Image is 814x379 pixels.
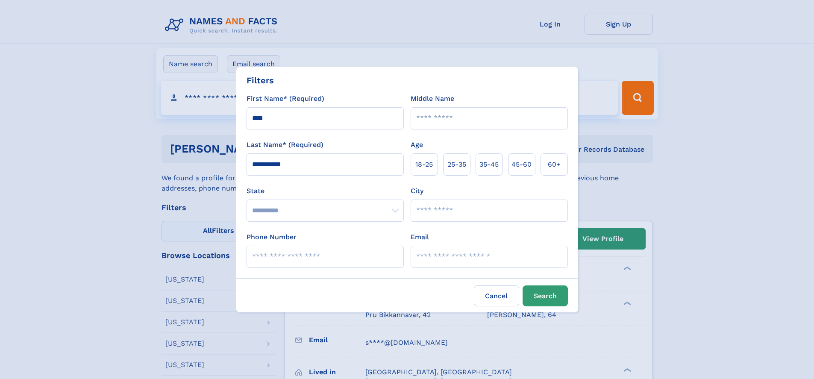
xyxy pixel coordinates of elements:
label: City [411,186,423,196]
label: First Name* (Required) [247,94,324,104]
label: Phone Number [247,232,297,242]
label: Email [411,232,429,242]
span: 35‑45 [479,159,499,170]
label: State [247,186,404,196]
span: 25‑35 [447,159,466,170]
span: 45‑60 [511,159,532,170]
span: 60+ [548,159,561,170]
div: Filters [247,74,274,87]
span: 18‑25 [415,159,433,170]
label: Cancel [474,285,519,306]
label: Middle Name [411,94,454,104]
button: Search [523,285,568,306]
label: Last Name* (Required) [247,140,323,150]
label: Age [411,140,423,150]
